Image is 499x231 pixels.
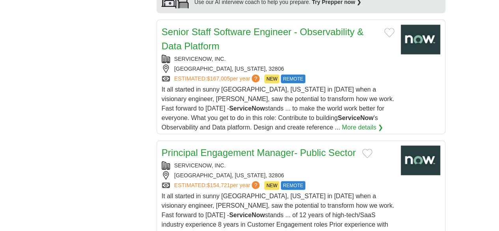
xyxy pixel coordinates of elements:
span: It all started in sunny [GEOGRAPHIC_DATA], [US_STATE] in [DATE] when a visionary engineer, [PERSO... [162,86,394,131]
img: ServiceNow logo [401,146,440,175]
button: Add to favorite jobs [384,28,394,38]
button: Add to favorite jobs [362,149,372,158]
a: ESTIMATED:$154,721per year? [174,181,262,190]
span: $167,005 [207,75,230,82]
span: $154,721 [207,182,230,188]
a: SERVICENOW, INC. [174,56,226,62]
span: NEW [264,75,279,83]
a: Senior Staff Software Engineer - Observability & Data Platform [162,26,364,51]
strong: ServiceNow [338,115,374,121]
strong: ServiceNow [229,105,265,112]
div: [GEOGRAPHIC_DATA], [US_STATE], 32806 [162,171,394,180]
span: REMOTE [281,75,305,83]
a: SERVICENOW, INC. [174,162,226,169]
span: NEW [264,181,279,190]
a: More details ❯ [342,123,383,132]
div: [GEOGRAPHIC_DATA], [US_STATE], 32806 [162,65,394,73]
span: ? [252,181,260,189]
span: REMOTE [281,181,305,190]
img: ServiceNow logo [401,25,440,54]
span: ? [252,75,260,83]
a: ESTIMATED:$167,005per year? [174,75,262,83]
a: Principal Engagement Manager- Public Sector [162,147,356,158]
strong: ServiceNow [229,212,265,218]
